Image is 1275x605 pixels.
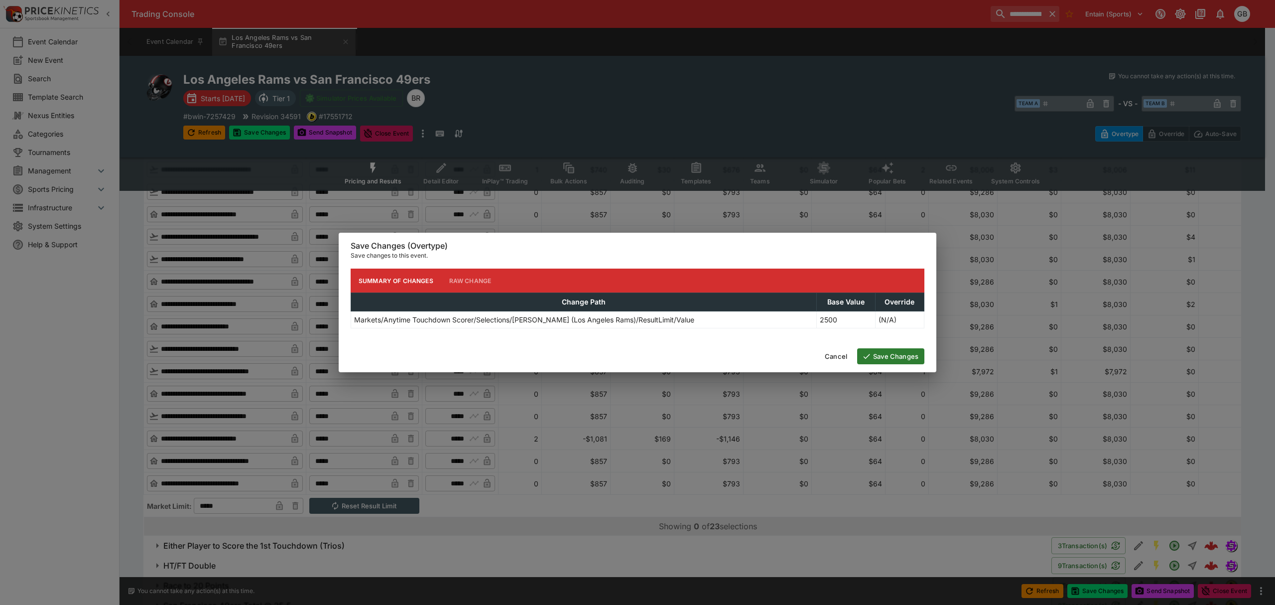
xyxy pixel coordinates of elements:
[351,293,817,311] th: Change Path
[351,251,924,261] p: Save changes to this event.
[351,269,441,293] button: Summary of Changes
[875,293,924,311] th: Override
[354,314,694,325] p: Markets/Anytime Touchdown Scorer/Selections/[PERSON_NAME] (Los Angeles Rams)/ResultLimit/Value
[819,348,853,364] button: Cancel
[875,311,924,328] td: (N/A)
[351,241,924,251] h6: Save Changes (Overtype)
[816,293,875,311] th: Base Value
[857,348,924,364] button: Save Changes
[816,311,875,328] td: 2500
[441,269,500,293] button: Raw Change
